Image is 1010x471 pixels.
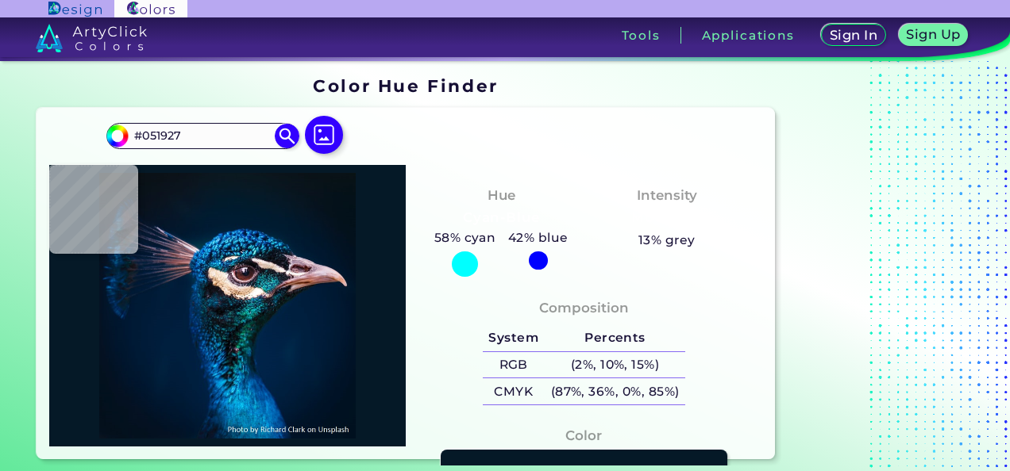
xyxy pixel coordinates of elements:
h4: Composition [539,297,629,320]
h5: Sign In [832,29,875,41]
h5: (2%, 10%, 15%) [545,352,685,378]
h5: (87%, 36%, 0%, 85%) [545,378,685,404]
img: ArtyClick Design logo [48,2,102,17]
h5: 58% cyan [428,228,502,248]
h3: Cyan-Blue [457,209,546,228]
h5: Percents [545,325,685,351]
img: img_pavlin.jpg [57,173,398,439]
h3: Applications [702,29,795,41]
h4: Hue [488,184,515,207]
input: type color.. [129,125,276,147]
h3: Tools [622,29,661,41]
h5: 13% grey [638,230,696,251]
iframe: Advertisement [781,71,980,465]
img: icon search [275,124,299,147]
img: icon picture [305,116,343,154]
h5: RGB [483,352,545,378]
h5: 42% blue [502,228,574,248]
h1: Color Hue Finder [313,74,498,98]
a: Sign In [824,25,883,45]
h5: CMYK [483,378,545,404]
h3: Moderate [625,209,709,228]
img: logo_artyclick_colors_white.svg [36,24,148,52]
h5: Sign Up [909,29,958,40]
h5: System [483,325,545,351]
h4: Intensity [637,184,697,207]
h4: Color [565,424,602,447]
a: Sign Up [902,25,965,45]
